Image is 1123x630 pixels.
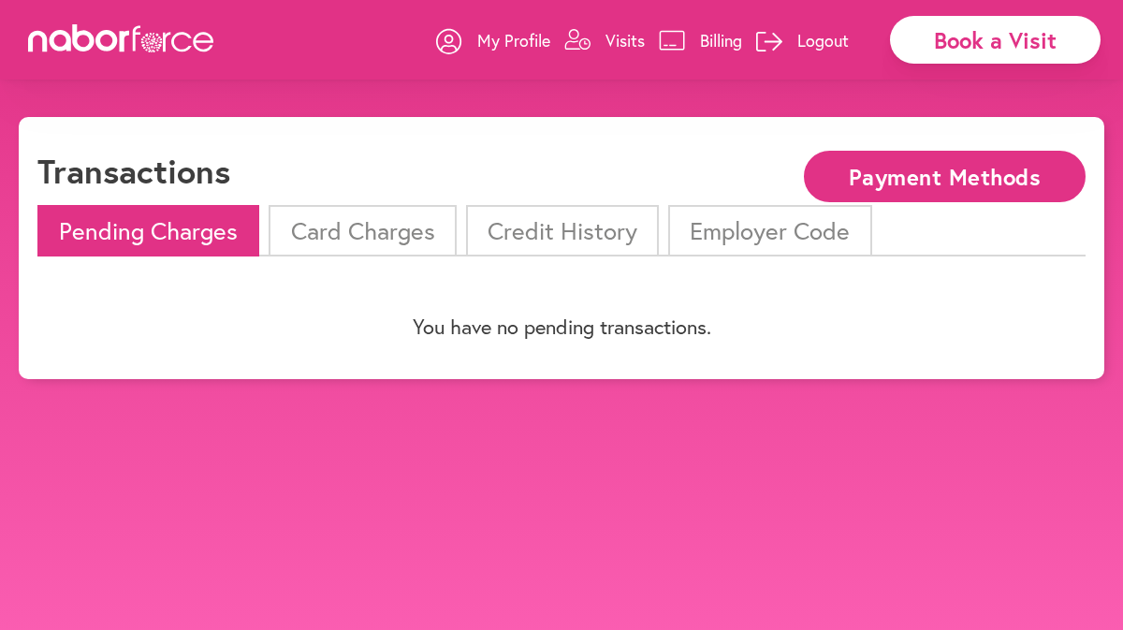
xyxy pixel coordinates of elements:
[37,151,230,191] h1: Transactions
[466,205,659,256] li: Credit History
[37,315,1086,339] p: You have no pending transactions.
[269,205,456,256] li: Card Charges
[700,29,742,51] p: Billing
[668,205,871,256] li: Employer Code
[37,205,259,256] li: Pending Charges
[804,151,1086,202] button: Payment Methods
[804,166,1086,183] a: Payment Methods
[659,12,742,68] a: Billing
[605,29,645,51] p: Visits
[477,29,550,51] p: My Profile
[756,12,849,68] a: Logout
[797,29,849,51] p: Logout
[436,12,550,68] a: My Profile
[890,16,1101,64] div: Book a Visit
[564,12,645,68] a: Visits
